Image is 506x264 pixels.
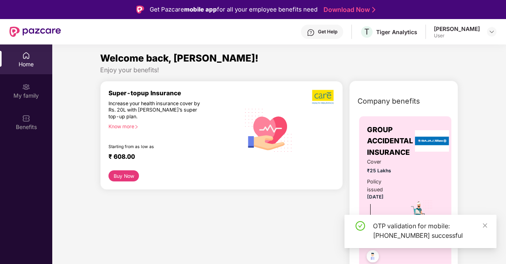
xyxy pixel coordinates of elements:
img: svg+xml;base64,PHN2ZyBpZD0iSG9tZSIgeG1sbnM9Imh0dHA6Ly93d3cudzMub3JnLzIwMDAvc3ZnIiB3aWR0aD0iMjAiIG... [22,52,30,60]
img: insurerLogo [415,130,449,152]
div: OTP validation for mobile: [PHONE_NUMBER] successful [373,221,487,240]
img: svg+xml;base64,PHN2ZyB3aWR0aD0iMjAiIGhlaWdodD0iMjAiIHZpZXdCb3g9IjAgMCAyMCAyMCIgZmlsbD0ibm9uZSIgeG... [22,83,30,91]
img: b5dec4f62d2307b9de63beb79f102df3.png [312,89,335,104]
img: icon [406,200,434,227]
div: Starting from as low as [108,144,207,150]
img: Stroke [372,6,375,14]
div: Tiger Analytics [376,28,417,36]
img: Logo [136,6,144,13]
div: Policy issued [367,178,396,194]
span: check-circle [356,221,365,231]
div: User [434,33,480,39]
span: right [134,125,139,129]
div: [PERSON_NAME] [434,25,480,33]
img: svg+xml;base64,PHN2ZyBpZD0iRHJvcGRvd24tMzJ4MzIiIHhtbG5zPSJodHRwOi8vd3d3LnczLm9yZy8yMDAwL3N2ZyIgd2... [489,29,495,35]
img: New Pazcare Logo [10,27,61,37]
button: Buy Now [108,170,139,181]
span: T [364,27,369,37]
div: Get Pazcare for all your employee benefits need [150,5,318,14]
span: GROUP ACCIDENTAL INSURANCE [367,124,413,158]
div: Super-topup Insurance [108,89,240,97]
img: svg+xml;base64,PHN2ZyBpZD0iSGVscC0zMngzMiIgeG1sbnM9Imh0dHA6Ly93d3cudzMub3JnLzIwMDAvc3ZnIiB3aWR0aD... [307,29,315,37]
div: Enjoy your benefits! [100,66,458,74]
img: svg+xml;base64,PHN2ZyB4bWxucz0iaHR0cDovL3d3dy53My5vcmcvMjAwMC9zdmciIHhtbG5zOnhsaW5rPSJodHRwOi8vd3... [240,101,297,158]
span: Cover [367,158,396,166]
div: ₹ 608.00 [108,153,232,162]
span: ₹25 Lakhs [367,167,396,175]
span: close [482,223,488,228]
img: svg+xml;base64,PHN2ZyBpZD0iQmVuZWZpdHMiIHhtbG5zPSJodHRwOi8vd3d3LnczLm9yZy8yMDAwL3N2ZyIgd2lkdGg9Ij... [22,114,30,122]
div: Increase your health insurance cover by Rs. 20L with [PERSON_NAME]’s super top-up plan. [108,100,206,120]
span: Welcome back, [PERSON_NAME]! [100,52,259,64]
a: Download Now [323,6,373,14]
span: [DATE] [367,194,384,200]
span: Company benefits [358,96,420,107]
div: Know more [108,123,236,129]
strong: mobile app [184,6,217,13]
div: Get Help [318,29,337,35]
